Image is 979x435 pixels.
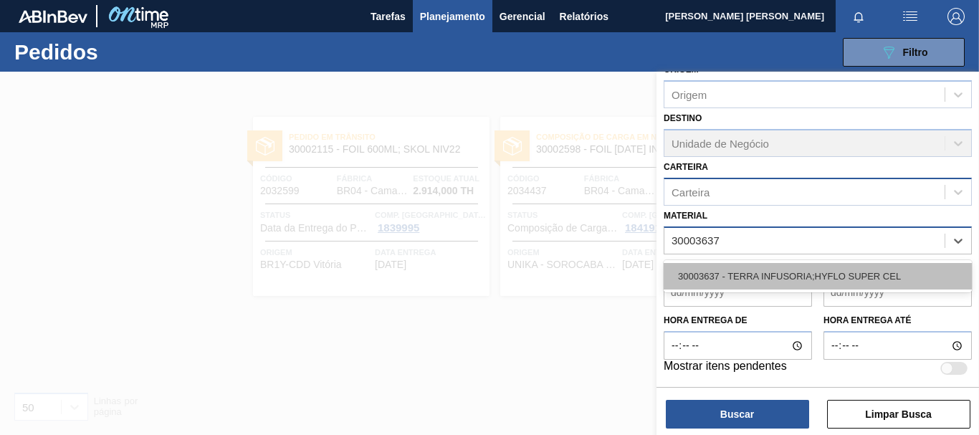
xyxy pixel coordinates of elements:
[902,8,919,25] img: userActions
[420,8,485,25] span: Planejamento
[664,278,812,307] input: dd/mm/yyyy
[500,8,545,25] span: Gerencial
[560,8,608,25] span: Relatórios
[371,8,406,25] span: Tarefas
[672,186,710,198] div: Carteira
[672,89,707,101] div: Origem
[19,10,87,23] img: TNhmsLtSVTkK8tSr43FrP2fwEKptu5GPRR3wAAAABJRU5ErkJggg==
[664,360,787,377] label: Mostrar itens pendentes
[664,211,707,221] label: Material
[664,310,812,331] label: Hora entrega de
[843,38,965,67] button: Filtro
[823,310,972,331] label: Hora entrega até
[664,162,708,172] label: Carteira
[14,44,215,60] h1: Pedidos
[664,113,702,123] label: Destino
[836,6,882,27] button: Notificações
[664,263,972,290] div: 30003637 - TERRA INFUSORIA;HYFLO SUPER CEL
[823,278,972,307] input: dd/mm/yyyy
[903,47,928,58] span: Filtro
[947,8,965,25] img: Logout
